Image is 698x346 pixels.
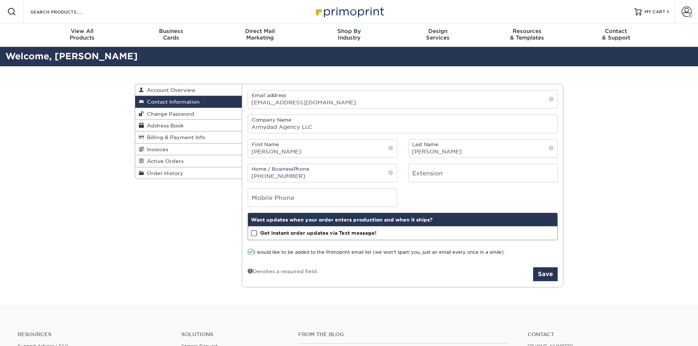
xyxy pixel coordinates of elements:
span: Contact [572,28,661,34]
a: View AllProducts [38,23,127,47]
a: Contact& Support [572,23,661,47]
span: Address Book [144,123,184,129]
img: Primoprint [313,4,386,19]
span: Resources [483,28,572,34]
a: Direct MailMarketing [215,23,304,47]
div: Cards [126,28,215,41]
span: View All [38,28,127,34]
span: Direct Mail [215,28,304,34]
a: Contact Information [135,96,242,108]
iframe: Intercom live chat [673,321,691,339]
a: Change Password [135,108,242,120]
div: Want updates when your order enters production and when it ships? [248,213,557,226]
div: Services [394,28,483,41]
a: Invoices [135,144,242,155]
a: Contact [528,331,680,338]
span: Billing & Payment Info [144,134,205,140]
a: Resources& Templates [483,23,572,47]
button: Save [533,267,558,281]
a: Active Orders [135,155,242,167]
div: Products [38,28,127,41]
label: I would like to be added to the Primoprint email list (we won't spam you, just an email every onc... [248,249,505,256]
a: BusinessCards [126,23,215,47]
div: Marketing [215,28,304,41]
span: Change Password [144,111,194,117]
a: Billing & Payment Info [135,131,242,143]
input: SEARCH PRODUCTS..... [30,7,101,16]
a: DesignServices [394,23,483,47]
div: & Templates [483,28,572,41]
strong: Get instant order updates via Text message! [260,230,377,236]
span: 1 [667,9,669,14]
h4: Resources [18,331,170,338]
div: Industry [304,28,394,41]
h4: Solutions [181,331,287,338]
span: Business [126,28,215,34]
span: MY CART [645,9,665,15]
a: Order History [135,167,242,179]
div: & Support [572,28,661,41]
a: Account Overview [135,84,242,96]
span: Invoices [144,146,168,152]
div: Denotes a required field. [248,267,318,275]
a: Address Book [135,120,242,131]
span: Account Overview [144,87,195,93]
span: Contact Information [144,99,200,105]
span: Order History [144,170,183,176]
span: Shop By [304,28,394,34]
span: Active Orders [144,158,184,164]
a: Shop ByIndustry [304,23,394,47]
span: Design [394,28,483,34]
h4: From the Blog [298,331,508,338]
